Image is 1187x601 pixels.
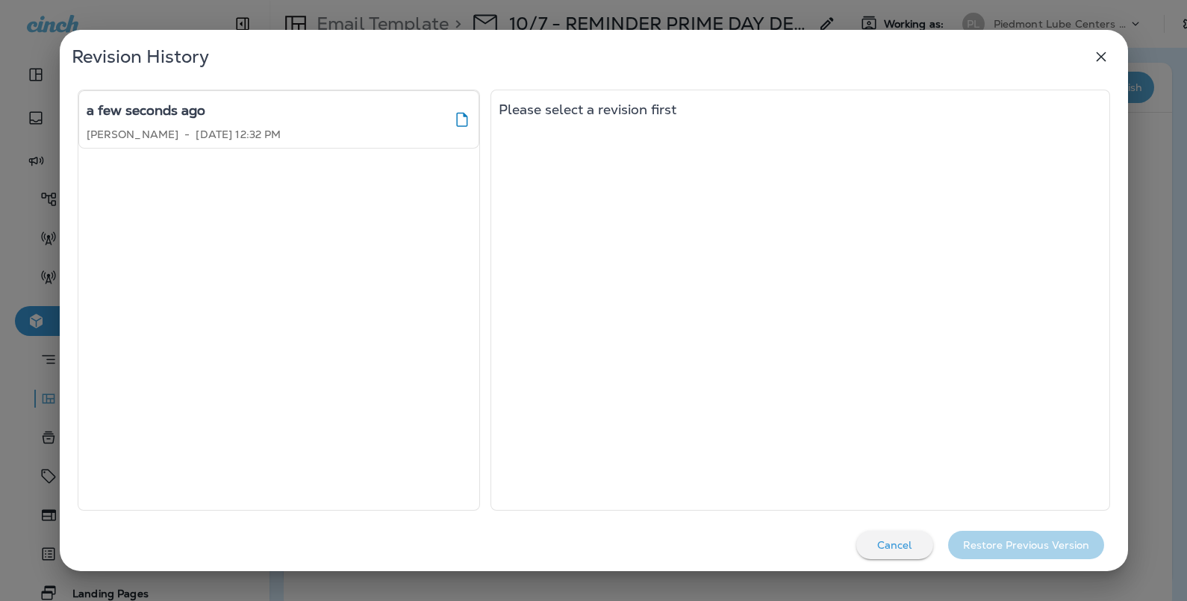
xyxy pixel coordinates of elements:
p: [PERSON_NAME] [87,128,179,140]
button: Cancel [856,531,933,559]
h5: a few seconds ago [87,99,205,122]
p: [DATE] 12:32 PM [196,128,281,140]
p: Cancel [877,539,912,551]
span: Revision History [72,46,209,68]
h5: Please select a revision first [499,98,676,122]
p: - [184,128,190,140]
